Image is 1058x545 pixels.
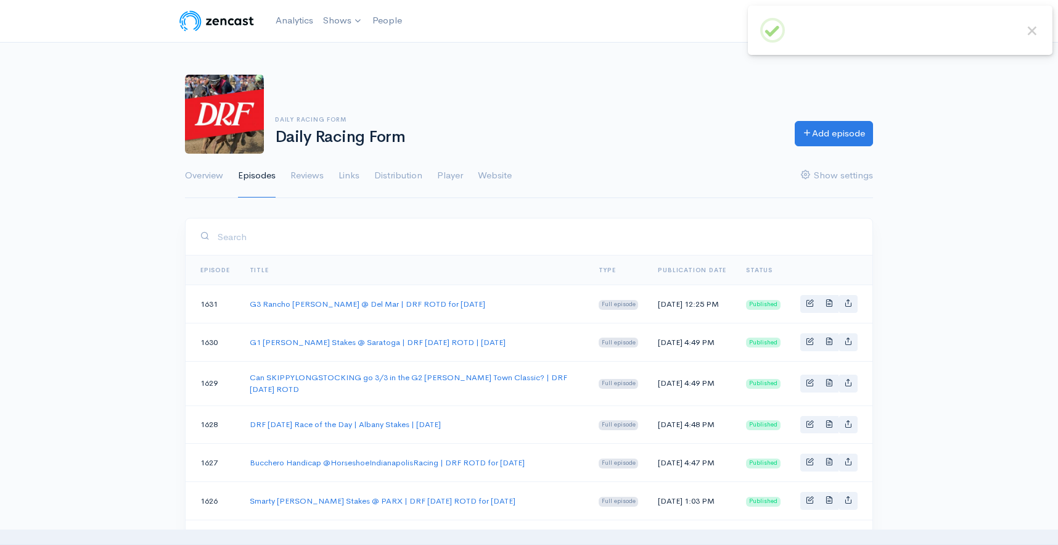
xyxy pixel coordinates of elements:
[800,375,858,393] div: Basic example
[250,457,525,468] a: Bucchero Handicap @HorseshoeIndianapolisRacing | DRF ROTD for [DATE]
[746,266,773,274] span: Status
[746,338,781,347] span: Published
[290,154,324,198] a: Reviews
[746,379,781,389] span: Published
[275,128,780,146] h1: Daily Racing Form
[746,300,781,310] span: Published
[250,337,506,347] a: G1 [PERSON_NAME] Stakes @ Saratoga | DRF [DATE] ROTD | [DATE]
[648,285,736,323] td: [DATE] 12:25 PM
[599,459,639,468] span: Full episode
[648,323,736,361] td: [DATE] 4:49 PM
[250,419,441,430] a: DRF [DATE] Race of the Day | Albany Stakes | [DATE]
[800,492,858,510] div: Basic example
[374,154,422,198] a: Distribution
[250,266,269,274] a: Title
[599,338,639,347] span: Full episode
[800,416,858,434] div: Basic example
[599,266,616,274] a: Type
[238,154,276,198] a: Episodes
[367,7,407,34] a: People
[648,482,736,520] td: [DATE] 1:03 PM
[746,459,781,468] span: Published
[178,9,256,33] img: ZenCast Logo
[800,295,858,313] div: Basic example
[599,300,639,310] span: Full episode
[186,482,240,520] td: 1626
[275,116,780,123] h6: Daily Racing Form
[795,121,873,146] a: Add episode
[801,154,873,198] a: Show settings
[318,7,367,35] a: Shows
[186,323,240,361] td: 1630
[338,154,359,198] a: Links
[648,406,736,444] td: [DATE] 4:48 PM
[599,420,639,430] span: Full episode
[271,7,318,34] a: Analytics
[648,444,736,482] td: [DATE] 4:47 PM
[746,497,781,507] span: Published
[186,406,240,444] td: 1628
[217,224,858,249] input: Search
[599,379,639,389] span: Full episode
[1024,23,1040,39] button: Close this dialog
[437,154,463,198] a: Player
[648,361,736,406] td: [DATE] 4:49 PM
[746,420,781,430] span: Published
[800,454,858,472] div: Basic example
[186,285,240,323] td: 1631
[478,154,512,198] a: Website
[200,266,230,274] a: Episode
[658,266,726,274] a: Publication date
[250,496,515,506] a: Smarty [PERSON_NAME] Stakes @ PARX | DRF [DATE] ROTD for [DATE]
[250,299,485,309] a: G3 Rancho [PERSON_NAME] @ Del Mar | DRF ROTD for [DATE]
[800,333,858,351] div: Basic example
[186,361,240,406] td: 1629
[599,497,639,507] span: Full episode
[250,372,567,395] a: Can SKIPPYLONGSTOCKING go 3/3 in the G2 [PERSON_NAME] Town Classic? | DRF [DATE] ROTD
[186,444,240,482] td: 1627
[185,154,223,198] a: Overview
